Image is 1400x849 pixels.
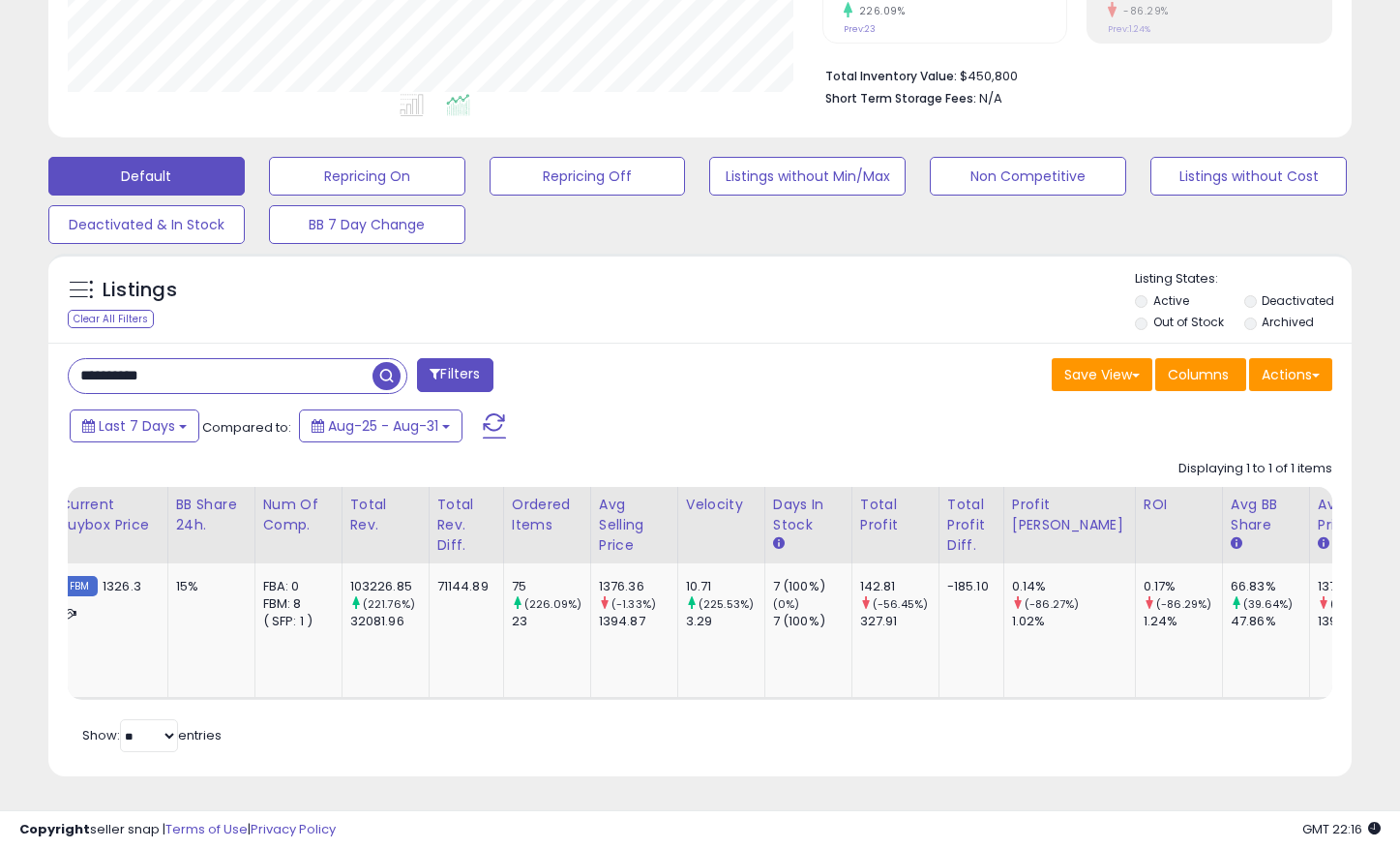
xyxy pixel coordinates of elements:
span: N/A [979,89,1002,107]
button: BB 7 Day Change [269,205,465,244]
div: 1394.87 [599,613,677,630]
div: Profit [PERSON_NAME] [1012,495,1127,535]
div: 23 [512,613,590,630]
div: 1.02% [1012,613,1135,630]
div: 32081.96 [350,613,429,630]
label: Archived [1262,314,1314,330]
span: Last 7 Days [99,416,175,436]
small: (226.09%) [524,596,581,612]
div: 0.14% [1012,578,1135,595]
div: Avg BB Share [1231,495,1301,535]
small: (-86.27%) [1025,596,1079,612]
div: 327.91 [860,613,938,630]
small: (-1.27%) [1330,596,1374,612]
small: -86.29% [1117,4,1169,18]
label: Deactivated [1262,292,1334,309]
button: Save View [1052,358,1152,391]
small: Days In Stock. [773,535,785,553]
div: Total Profit Diff. [947,495,996,556]
b: Short Term Storage Fees: [825,90,976,106]
div: Velocity [686,495,757,515]
small: Prev: 23 [844,23,876,35]
button: Actions [1249,358,1332,391]
div: 10.71 [686,578,764,595]
div: 1391.55 [1318,613,1396,630]
div: FBA: 0 [263,578,327,595]
li: $450,800 [825,63,1318,86]
label: Active [1153,292,1189,309]
div: 66.83% [1231,578,1309,595]
small: (-86.29%) [1156,596,1211,612]
small: Prev: 1.24% [1108,23,1150,35]
button: Listings without Cost [1150,157,1347,196]
div: -185.10 [947,578,989,595]
b: Total Inventory Value: [825,68,957,84]
p: Listing States: [1135,270,1352,288]
small: (39.64%) [1243,596,1293,612]
button: Listings without Min/Max [709,157,906,196]
div: BB Share 24h. [176,495,247,535]
div: seller snap | | [19,821,336,839]
div: 15% [176,578,240,595]
div: 71144.89 [437,578,489,595]
div: Days In Stock [773,495,844,535]
div: Clear All Filters [68,310,154,328]
div: 1.24% [1144,613,1222,630]
small: Avg BB Share. [1231,535,1242,553]
button: Deactivated & In Stock [48,205,245,244]
div: 3.29 [686,613,764,630]
small: (0%) [773,596,800,612]
button: Repricing On [269,157,465,196]
div: 1376.36 [599,578,677,595]
small: 226.09% [852,4,906,18]
a: Terms of Use [165,820,248,838]
small: Avg Win Price. [1318,535,1329,553]
div: FBM: 8 [263,595,327,613]
button: Filters [417,358,492,392]
div: 0.17% [1144,578,1222,595]
span: Compared to: [202,418,291,437]
small: (-56.45%) [873,596,928,612]
button: Last 7 Days [70,409,199,442]
span: 2025-09-8 22:16 GMT [1302,820,1381,838]
div: ROI [1144,495,1214,515]
small: (-1.33%) [611,596,656,612]
div: Ordered Items [512,495,582,535]
div: Displaying 1 to 1 of 1 items [1178,460,1332,478]
button: Non Competitive [930,157,1126,196]
div: Total Rev. [350,495,421,535]
small: FBM [60,576,98,596]
div: Total Rev. Diff. [437,495,495,556]
span: Aug-25 - Aug-31 [328,416,438,436]
span: 1326.3 [103,577,141,595]
div: 1373.92 [1318,578,1396,595]
button: Default [48,157,245,196]
div: 47.86% [1231,613,1309,630]
div: Current Buybox Price [60,495,160,535]
div: 7 (100%) [773,578,851,595]
button: Aug-25 - Aug-31 [299,409,462,442]
div: 75 [512,578,590,595]
div: 103226.85 [350,578,429,595]
button: Columns [1155,358,1246,391]
button: Repricing Off [490,157,686,196]
div: Avg Selling Price [599,495,670,556]
small: (221.76%) [363,596,415,612]
div: 142.81 [860,578,938,595]
strong: Copyright [19,820,90,838]
div: 7 (100%) [773,613,851,630]
div: Num of Comp. [263,495,334,535]
div: Total Profit [860,495,931,535]
a: Privacy Policy [251,820,336,838]
div: Avg Win Price [1318,495,1388,535]
span: Show: entries [82,726,222,744]
span: Columns [1168,365,1229,384]
label: Out of Stock [1153,314,1224,330]
h5: Listings [103,277,177,304]
div: ( SFP: 1 ) [263,613,327,630]
small: (225.53%) [699,596,754,612]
